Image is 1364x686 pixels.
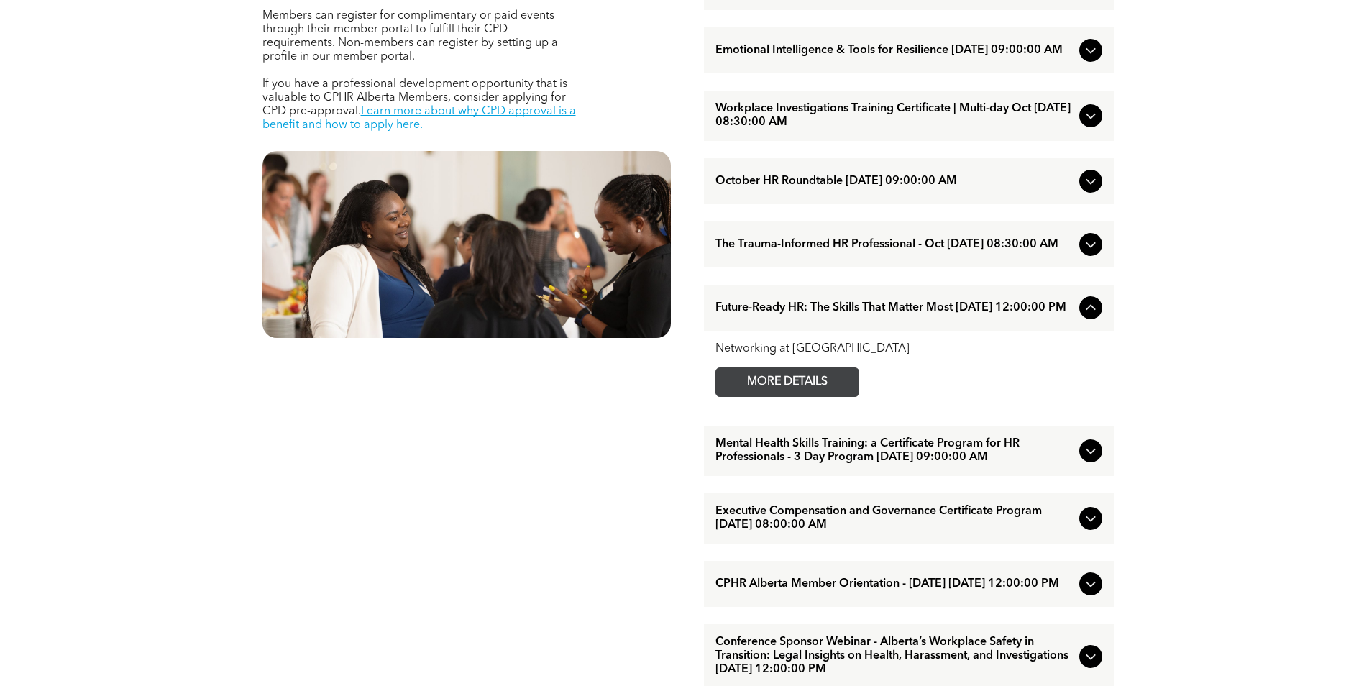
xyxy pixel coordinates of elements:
[715,238,1074,252] span: The Trauma-Informed HR Professional - Oct [DATE] 08:30:00 AM
[715,342,1102,356] div: Networking at [GEOGRAPHIC_DATA]
[262,78,567,117] span: If you have a professional development opportunity that is valuable to CPHR Alberta Members, cons...
[715,102,1074,129] span: Workplace Investigations Training Certificate | Multi-day Oct [DATE] 08:30:00 AM
[715,301,1074,315] span: Future-Ready HR: The Skills That Matter Most [DATE] 12:00:00 PM
[715,437,1074,465] span: Mental Health Skills Training: a Certificate Program for HR Professionals - 3 Day Program [DATE] ...
[715,577,1074,591] span: CPHR Alberta Member Orientation - [DATE] [DATE] 12:00:00 PM
[715,505,1074,532] span: Executive Compensation and Governance Certificate Program [DATE] 08:00:00 AM
[715,367,859,397] a: MORE DETAILS
[715,44,1074,58] span: Emotional Intelligence & Tools for Resilience [DATE] 09:00:00 AM
[731,368,844,396] span: MORE DETAILS
[715,636,1074,677] span: Conference Sponsor Webinar - Alberta’s Workplace Safety in Transition: Legal Insights on Health, ...
[715,175,1074,188] span: October HR Roundtable [DATE] 09:00:00 AM
[262,106,576,131] a: Learn more about why CPD approval is a benefit and how to apply here.
[262,10,558,63] span: Members can register for complimentary or paid events through their member portal to fulfill thei...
